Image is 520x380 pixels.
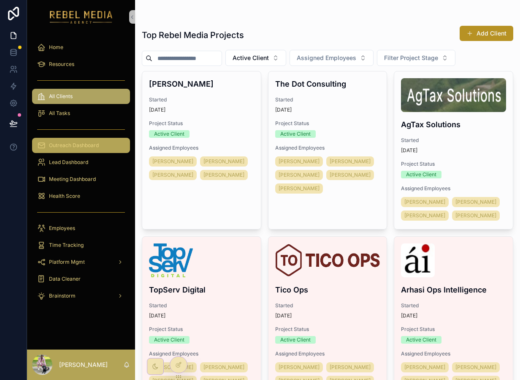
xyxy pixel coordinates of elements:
span: [PERSON_NAME] [152,158,193,165]
a: [PERSON_NAME] [326,362,374,372]
span: Assigned Employees [401,350,506,357]
span: Data Cleaner [49,276,81,282]
a: [PERSON_NAME] [452,211,500,221]
span: [PERSON_NAME] [203,172,244,178]
p: [DATE] [401,312,417,319]
a: Platform Mgmt [32,254,130,270]
div: scrollable content [27,34,135,314]
span: [PERSON_NAME] [279,158,320,165]
p: [DATE] [275,312,292,319]
span: Brainstorm [49,293,76,299]
span: Time Tracking [49,242,84,249]
div: Active Client [406,171,436,178]
h4: Tico Ops [275,284,380,295]
a: Employees [32,221,130,236]
img: Screenshot-2025-08-16-at-6.31.22-PM.png [401,78,506,112]
span: [PERSON_NAME] [203,158,244,165]
div: Active Client [280,336,311,344]
a: Screenshot-2025-08-16-at-6.31.22-PM.pngAgTax SolutionsStarted[DATE]Project StatusActive ClientAss... [394,71,513,230]
img: tico-ops-logo.png.webp [275,243,380,277]
a: [PERSON_NAME] [326,170,374,180]
span: Project Status [275,120,380,127]
span: [PERSON_NAME] [455,199,496,205]
h4: The Dot Consulting [275,78,380,90]
span: [PERSON_NAME] [279,185,320,192]
a: Brainstorm [32,288,130,303]
a: Data Cleaner [32,271,130,287]
a: [PERSON_NAME] [275,170,323,180]
a: [PERSON_NAME] [200,156,248,167]
a: [PERSON_NAME] [275,362,323,372]
a: [PERSON_NAME] [200,170,248,180]
span: All Tasks [49,110,70,117]
a: [PERSON_NAME] [326,156,374,167]
button: Select Button [377,50,455,66]
button: Select Button [290,50,374,66]
a: All Clients [32,89,130,104]
span: Active Client [233,54,269,62]
span: All Clients [49,93,73,100]
span: Project Status [401,326,506,333]
a: [PERSON_NAME] [149,156,197,167]
span: Platform Mgmt [49,259,85,265]
a: The Dot ConsultingStarted[DATE]Project StatusActive ClientAssigned Employees[PERSON_NAME][PERSON_... [268,71,387,230]
p: [DATE] [275,107,292,113]
span: Started [275,96,380,103]
span: [PERSON_NAME] [203,364,244,371]
a: [PERSON_NAME] [275,156,323,167]
span: Meeting Dashboard [49,176,96,183]
span: [PERSON_NAME] [330,158,371,165]
h4: Arhasi Ops Intelligence [401,284,506,295]
button: Add Client [460,26,513,41]
p: [DATE] [149,312,165,319]
div: Active Client [154,336,184,344]
span: [PERSON_NAME] [404,364,445,371]
a: Meeting Dashboard [32,172,130,187]
span: Started [149,96,254,103]
span: Project Status [401,161,506,167]
img: App logo [50,10,113,24]
span: Employees [49,225,75,232]
span: Resources [49,61,74,68]
a: Health Score [32,189,130,204]
p: [DATE] [401,147,417,154]
a: Outreach Dashboard [32,138,130,153]
span: [PERSON_NAME] [279,364,320,371]
img: 67044636c3080c5f296a6057_Primary-Logo---Blue-&-Green-p-2600.png [149,243,193,277]
a: [PERSON_NAME] [401,211,449,221]
p: [DATE] [149,107,165,113]
a: [PERSON_NAME] [401,362,449,372]
h4: AgTax Solutions [401,119,506,130]
button: Select Button [225,50,286,66]
a: Resources [32,57,130,72]
img: arhasi_logo.jpg [401,243,435,277]
span: Project Status [149,120,254,127]
h1: Top Rebel Media Projects [142,29,244,41]
span: Started [275,302,380,309]
a: All Tasks [32,106,130,121]
a: [PERSON_NAME] [452,362,500,372]
span: Assigned Employees [401,185,506,192]
div: Active Client [280,130,311,138]
a: [PERSON_NAME] [452,197,500,207]
a: Time Tracking [32,238,130,253]
span: [PERSON_NAME] [404,199,445,205]
h4: TopServ Digital [149,284,254,295]
span: [PERSON_NAME] [455,212,496,219]
a: Lead Dashboard [32,155,130,170]
span: Assigned Employees [275,350,380,357]
span: Assigned Employees [149,145,254,151]
a: [PERSON_NAME] [200,362,248,372]
a: [PERSON_NAME] [149,170,197,180]
span: Started [149,302,254,309]
span: Started [401,137,506,144]
span: Assigned Employees [275,145,380,151]
a: Home [32,40,130,55]
span: Outreach Dashboard [49,142,99,149]
span: Lead Dashboard [49,159,88,166]
span: Assigned Employees [297,54,356,62]
span: Health Score [49,193,80,200]
span: Started [401,302,506,309]
span: Filter Project Stage [384,54,438,62]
